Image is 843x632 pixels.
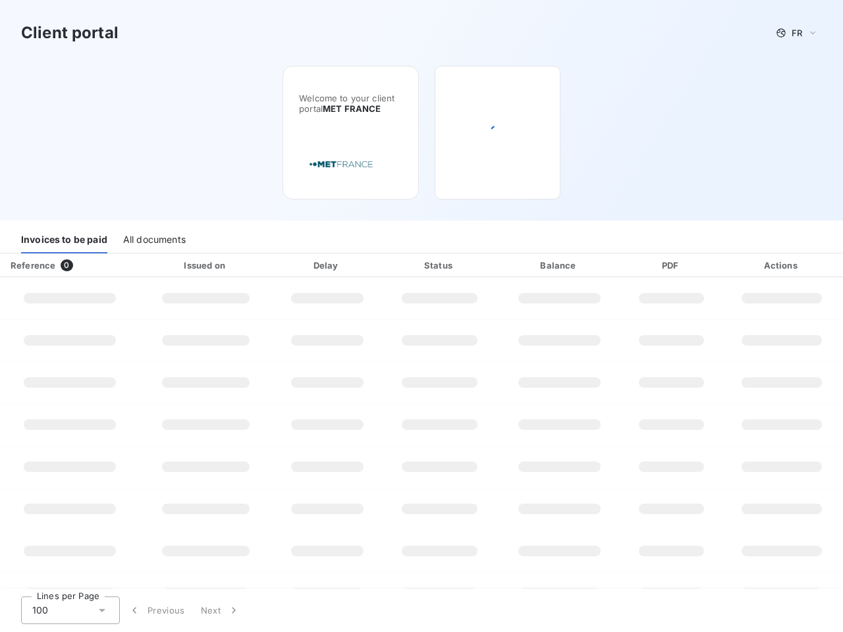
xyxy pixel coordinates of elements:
h3: Client portal [21,21,119,45]
button: Previous [120,596,193,624]
div: Actions [723,259,840,272]
img: Company logo [299,145,383,183]
span: MET FRANCE [323,103,381,114]
span: Welcome to your client portal [299,93,402,114]
span: 100 [32,604,48,617]
div: Status [385,259,494,272]
div: PDF [624,259,718,272]
div: Issued on [142,259,269,272]
div: Balance [500,259,620,272]
div: Delay [275,259,379,272]
div: All documents [123,226,186,253]
span: FR [792,28,802,38]
span: 0 [61,259,72,271]
div: Reference [11,260,55,271]
div: Invoices to be paid [21,226,107,253]
button: Next [193,596,248,624]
